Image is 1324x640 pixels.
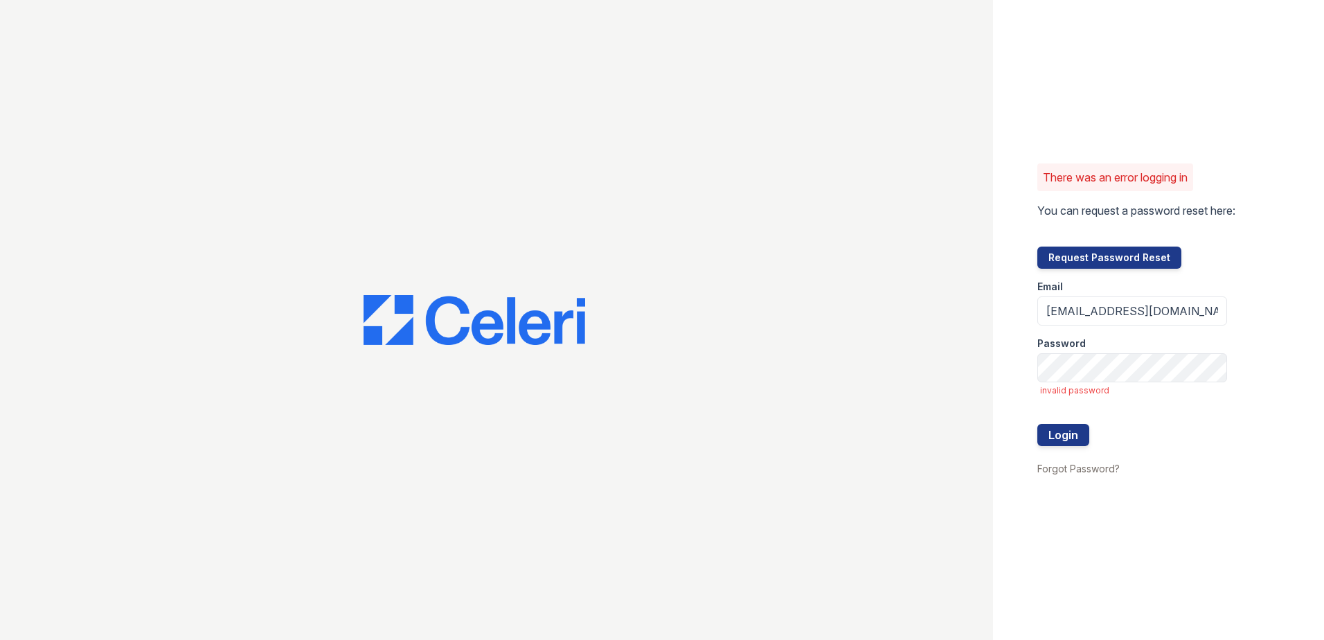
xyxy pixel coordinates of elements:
[1037,424,1089,446] button: Login
[1037,202,1235,219] p: You can request a password reset here:
[364,295,585,345] img: CE_Logo_Blue-a8612792a0a2168367f1c8372b55b34899dd931a85d93a1a3d3e32e68fde9ad4.png
[1043,169,1188,186] p: There was an error logging in
[1040,385,1227,396] span: invalid password
[1037,337,1086,350] label: Password
[1037,280,1063,294] label: Email
[1037,247,1181,269] button: Request Password Reset
[1037,463,1120,474] a: Forgot Password?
